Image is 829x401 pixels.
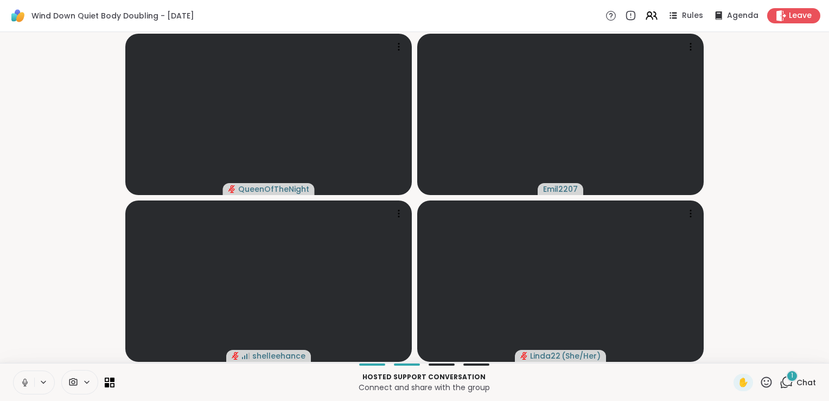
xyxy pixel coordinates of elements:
[791,371,793,380] span: 1
[232,352,239,360] span: audio-muted
[543,184,578,195] span: Emil2207
[520,352,528,360] span: audio-muted
[121,382,727,393] p: Connect and share with the group
[789,10,812,21] span: Leave
[228,185,236,193] span: audio-muted
[727,10,758,21] span: Agenda
[682,10,703,21] span: Rules
[31,10,194,21] span: Wind Down Quiet Body Doubling - [DATE]
[562,350,601,361] span: ( She/Her )
[9,7,27,25] img: ShareWell Logomark
[121,372,727,382] p: Hosted support conversation
[738,376,749,389] span: ✋
[238,184,309,195] span: QueenOfTheNight
[796,377,816,388] span: Chat
[530,350,560,361] span: Linda22
[252,350,305,361] span: shelleehance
